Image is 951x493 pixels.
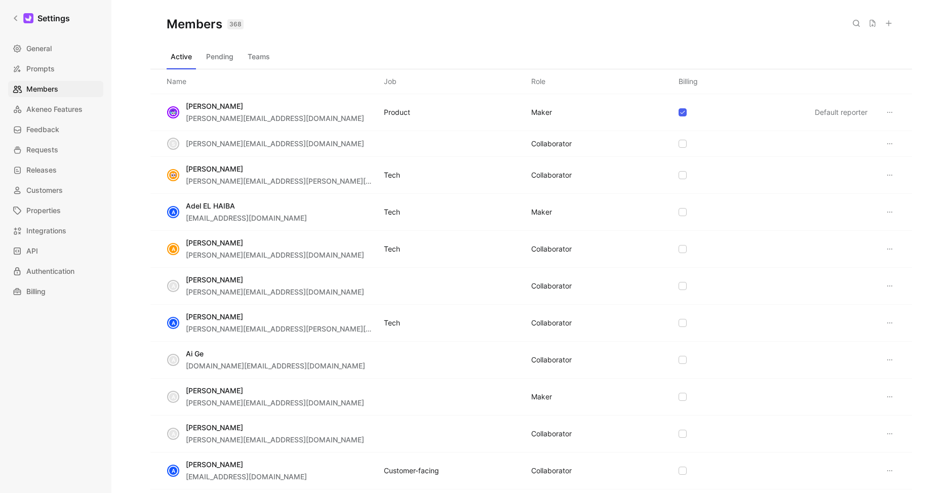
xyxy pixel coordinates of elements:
[26,225,66,237] span: Integrations
[26,164,57,176] span: Releases
[679,75,698,88] div: Billing
[26,124,59,136] span: Feedback
[8,121,103,138] a: Feedback
[186,201,235,210] span: Adel EL HAIBA
[531,465,572,477] div: COLLABORATOR
[168,355,178,365] div: A
[8,182,103,198] a: Customers
[384,169,400,181] div: Tech
[168,207,178,217] div: A
[384,243,400,255] div: Tech
[186,312,243,321] span: [PERSON_NAME]
[531,206,552,218] div: MAKER
[8,142,103,158] a: Requests
[8,40,103,57] a: General
[531,317,572,329] div: COLLABORATOR
[531,106,552,118] div: MAKER
[531,354,572,366] div: COLLABORATOR
[186,214,307,222] span: [EMAIL_ADDRESS][DOMAIN_NAME]
[37,12,70,24] h1: Settings
[8,243,103,259] a: API
[186,165,243,173] span: [PERSON_NAME]
[186,423,243,432] span: [PERSON_NAME]
[186,238,243,247] span: [PERSON_NAME]
[815,108,867,116] span: Default reporter
[186,251,364,259] span: [PERSON_NAME][EMAIL_ADDRESS][DOMAIN_NAME]
[26,43,52,55] span: General
[186,386,243,395] span: [PERSON_NAME]
[531,169,572,181] div: COLLABORATOR
[186,177,421,185] span: [PERSON_NAME][EMAIL_ADDRESS][PERSON_NAME][DOMAIN_NAME]
[8,61,103,77] a: Prompts
[186,324,421,333] span: [PERSON_NAME][EMAIL_ADDRESS][PERSON_NAME][DOMAIN_NAME]
[384,317,400,329] div: Tech
[26,245,38,257] span: API
[202,49,237,65] button: Pending
[168,466,178,476] div: A
[384,75,397,88] div: Job
[531,280,572,292] div: COLLABORATOR
[26,63,55,75] span: Prompts
[167,49,196,65] button: Active
[186,349,204,358] span: Ai Ge
[26,103,83,115] span: Akeneo Features
[8,81,103,97] a: Members
[8,8,74,28] a: Settings
[26,285,46,298] span: Billing
[186,102,243,110] span: [PERSON_NAME]
[168,139,178,149] div: s
[186,139,364,148] span: [PERSON_NAME][EMAIL_ADDRESS][DOMAIN_NAME]
[26,83,58,95] span: Members
[168,318,178,328] div: A
[531,391,552,403] div: MAKER
[384,465,439,477] div: Customer-facing
[167,16,244,32] h1: Members
[186,472,307,481] span: [EMAIL_ADDRESS][DOMAIN_NAME]
[186,361,365,370] span: [DOMAIN_NAME][EMAIL_ADDRESS][DOMAIN_NAME]
[26,144,58,156] span: Requests
[186,398,364,407] span: [PERSON_NAME][EMAIL_ADDRESS][DOMAIN_NAME]
[531,75,545,88] div: Role
[8,223,103,239] a: Integrations
[186,435,364,444] span: [PERSON_NAME][EMAIL_ADDRESS][DOMAIN_NAME]
[8,283,103,300] a: Billing
[168,392,178,402] div: A
[26,184,63,196] span: Customers
[26,265,74,277] span: Authentication
[168,429,178,439] div: A
[167,75,186,88] div: Name
[186,460,243,469] span: [PERSON_NAME]
[244,49,274,65] button: Teams
[8,263,103,279] a: Authentication
[186,114,364,122] span: [PERSON_NAME][EMAIL_ADDRESS][DOMAIN_NAME]
[8,162,103,178] a: Releases
[168,281,178,291] div: A
[168,170,178,180] img: avatar
[531,243,572,255] div: COLLABORATOR
[531,428,572,440] div: COLLABORATOR
[8,202,103,219] a: Properties
[186,287,364,296] span: [PERSON_NAME][EMAIL_ADDRESS][DOMAIN_NAME]
[26,204,61,217] span: Properties
[8,101,103,117] a: Akeneo Features
[168,107,178,117] img: avatar
[384,106,410,118] div: Product
[227,19,244,29] div: 368
[168,244,178,254] div: A
[384,206,400,218] div: Tech
[531,138,572,150] div: COLLABORATOR
[186,275,243,284] span: [PERSON_NAME]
